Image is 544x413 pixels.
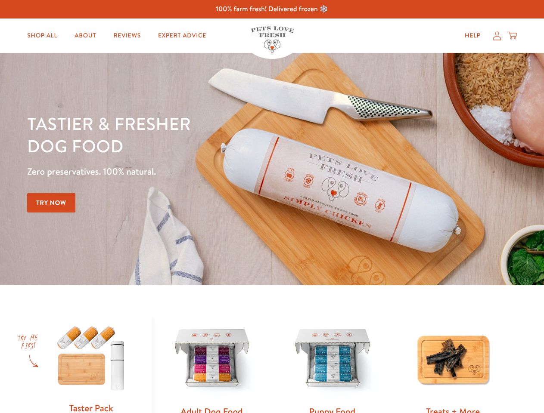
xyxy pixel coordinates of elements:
h1: Tastier & fresher dog food [27,112,354,157]
a: Try Now [27,193,75,213]
img: Pets Love Fresh [251,26,294,52]
a: Shop All [20,27,64,44]
a: About [68,27,103,44]
a: Help [458,27,488,44]
a: Reviews [106,27,147,44]
p: Zero preservatives. 100% natural. [27,164,354,179]
a: Expert Advice [151,27,213,44]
